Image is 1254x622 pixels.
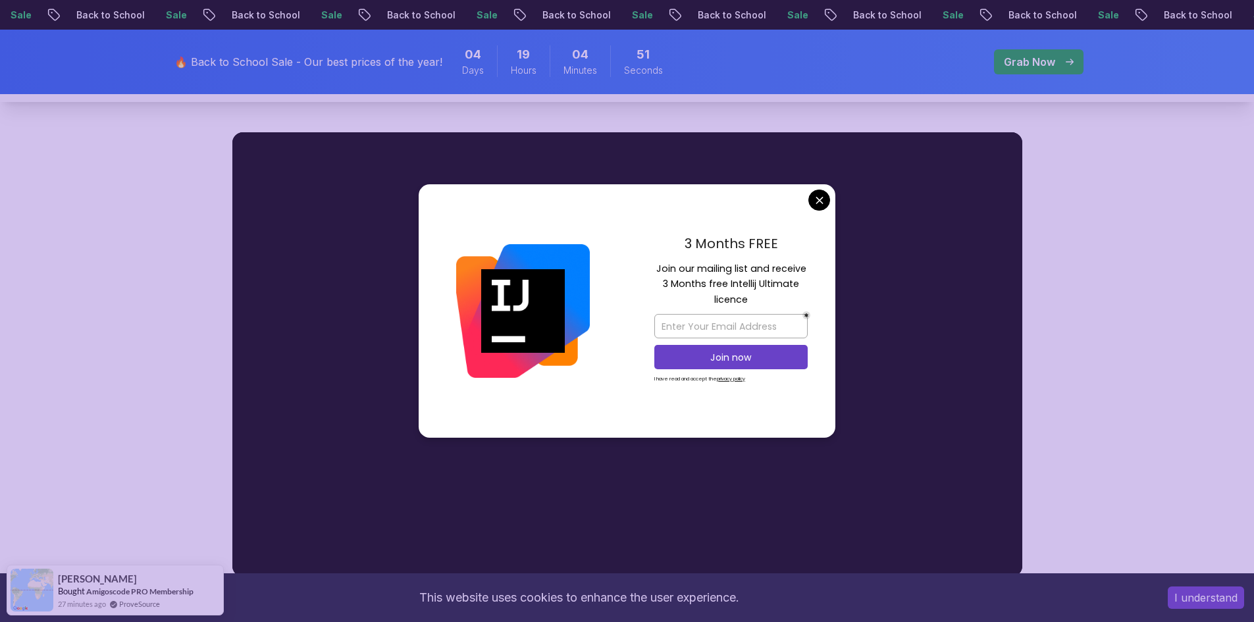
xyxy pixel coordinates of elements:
[511,64,536,77] span: Hours
[11,569,53,611] img: provesource social proof notification image
[872,9,914,22] p: Sale
[174,54,442,70] p: 🔥 Back to School Sale - Our best prices of the year!
[1093,9,1182,22] p: Back to School
[624,64,663,77] span: Seconds
[465,45,481,64] span: 4 Days
[119,598,160,609] a: ProveSource
[10,583,1148,612] div: This website uses cookies to enhance the user experience.
[5,9,95,22] p: Back to School
[627,9,716,22] p: Back to School
[1027,9,1069,22] p: Sale
[58,573,137,584] span: [PERSON_NAME]
[637,45,650,64] span: 51 Seconds
[716,9,758,22] p: Sale
[316,9,405,22] p: Back to School
[937,9,1027,22] p: Back to School
[462,64,484,77] span: Days
[1004,54,1055,70] p: Grab Now
[95,9,137,22] p: Sale
[58,598,106,609] span: 27 minutes ago
[517,45,530,64] span: 19 Hours
[563,64,597,77] span: Minutes
[782,9,872,22] p: Back to School
[572,45,588,64] span: 4 Minutes
[250,9,292,22] p: Sale
[161,9,250,22] p: Back to School
[1168,586,1244,609] button: Accept cookies
[471,9,561,22] p: Back to School
[58,586,85,596] span: Bought
[1182,9,1224,22] p: Sale
[86,586,194,596] a: Amigoscode PRO Membership
[561,9,603,22] p: Sale
[405,9,448,22] p: Sale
